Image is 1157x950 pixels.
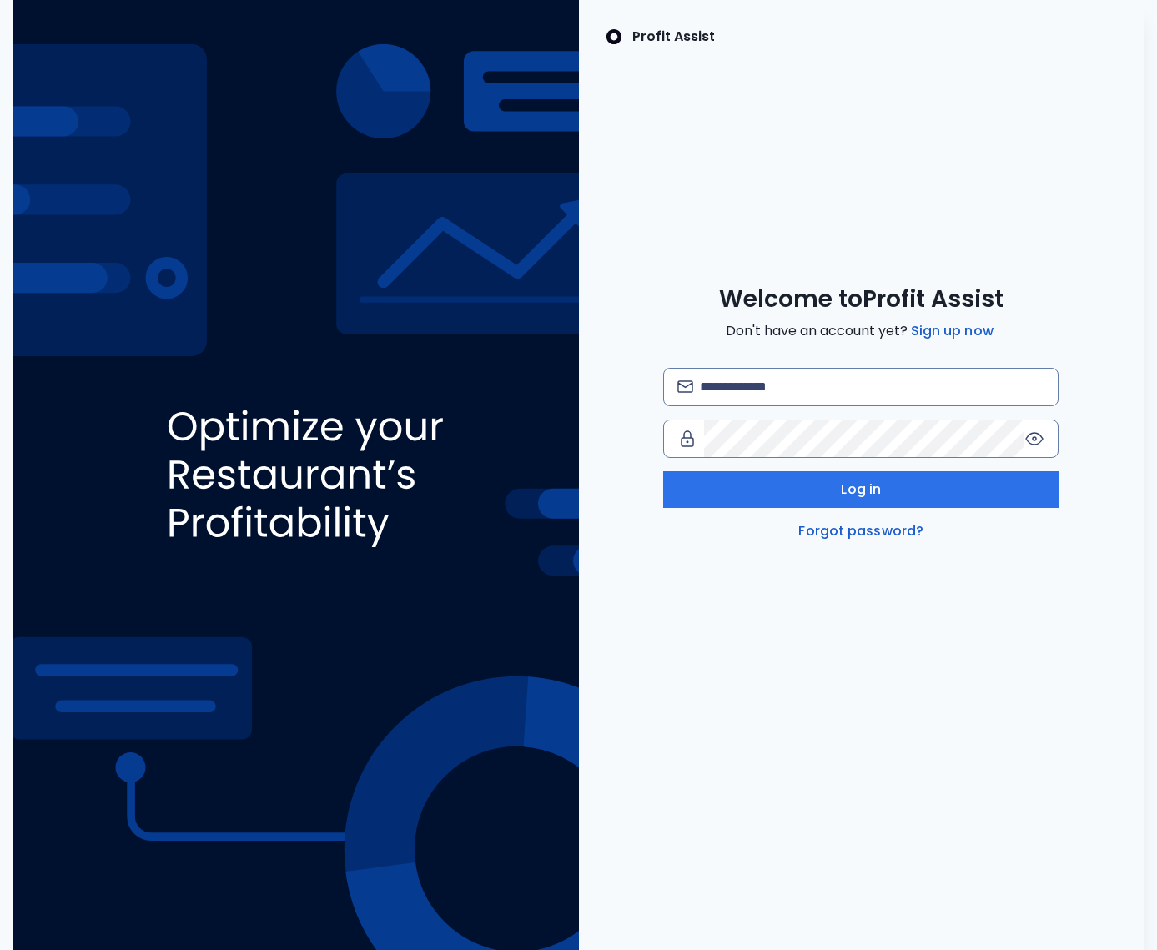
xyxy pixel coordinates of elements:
img: SpotOn Logo [606,27,622,47]
img: email [677,380,693,393]
p: Profit Assist [632,27,715,47]
span: Log in [841,480,881,500]
button: Log in [663,471,1059,508]
a: Forgot password? [795,521,927,541]
span: Welcome to Profit Assist [719,284,1004,314]
span: Don't have an account yet? [726,321,997,341]
a: Sign up now [908,321,997,341]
